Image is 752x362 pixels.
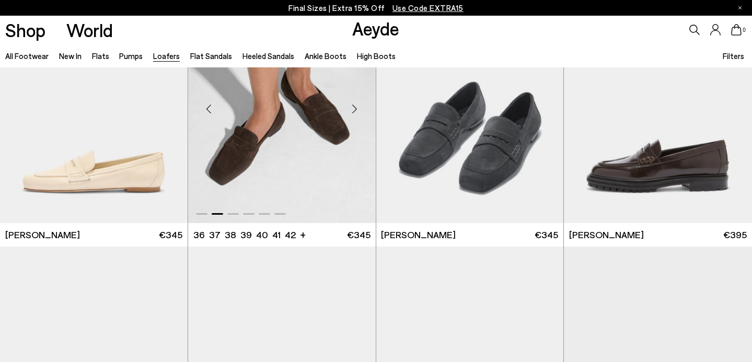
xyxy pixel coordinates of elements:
span: [PERSON_NAME] [381,228,456,241]
a: Pumps [119,51,143,61]
span: 0 [742,27,747,33]
li: 40 [256,228,268,241]
span: [PERSON_NAME] [569,228,644,241]
a: Loafers [153,51,180,61]
a: [PERSON_NAME] €395 [564,223,752,247]
li: 39 [240,228,252,241]
p: Final Sizes | Extra 15% Off [288,2,464,15]
span: €345 [535,228,558,241]
span: €345 [347,228,371,241]
div: Previous slide [193,94,225,125]
li: 42 [285,228,296,241]
a: All Footwear [5,51,49,61]
a: 36 37 38 39 40 41 42 + €345 [188,223,376,247]
a: Flats [92,51,109,61]
li: 36 [193,228,205,241]
a: 0 [731,24,742,36]
span: Navigate to /collections/ss25-final-sizes [392,3,464,13]
li: 38 [225,228,236,241]
a: Ankle Boots [305,51,346,61]
a: High Boots [357,51,396,61]
ul: variant [193,228,293,241]
a: World [66,21,113,39]
li: 41 [272,228,281,241]
a: Aeyde [352,17,399,39]
span: €395 [723,228,747,241]
div: Next slide [339,94,371,125]
li: + [300,227,306,241]
span: [PERSON_NAME] [5,228,80,241]
a: [PERSON_NAME] €345 [376,223,564,247]
a: Flat Sandals [190,51,232,61]
a: Shop [5,21,45,39]
li: 37 [209,228,221,241]
a: New In [59,51,82,61]
span: Filters [723,51,744,61]
span: €345 [159,228,182,241]
a: Heeled Sandals [242,51,294,61]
